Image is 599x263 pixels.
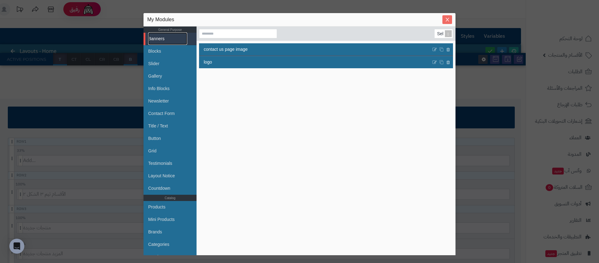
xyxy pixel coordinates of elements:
a: Newsletter [148,95,187,107]
a: Countdown [148,182,187,194]
span: logo [204,59,212,65]
a: Blocks [148,45,187,57]
span: contact us page image [204,46,248,53]
button: Close [442,15,452,24]
div: Open Intercom Messenger [9,239,24,254]
a: Gallery [148,70,187,82]
a: Layout Notice [148,170,187,182]
a: logo [199,56,431,68]
a: Grid [148,145,187,157]
a: Mini Products [148,213,187,226]
a: Title / Text [148,120,187,132]
a: Categories [148,238,187,251]
a: Testimonials [148,157,187,170]
a: Banners [148,32,187,45]
a: contact us page image [199,44,431,55]
a: Brands [148,226,187,238]
div: Select... [435,29,451,38]
a: Catalog [148,251,187,263]
div: My Modules [147,16,452,23]
a: Products [148,201,187,213]
a: Contact Form [148,107,187,120]
a: Slider [148,57,187,70]
a: Button [148,132,187,145]
a: Info Blocks [148,82,187,95]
